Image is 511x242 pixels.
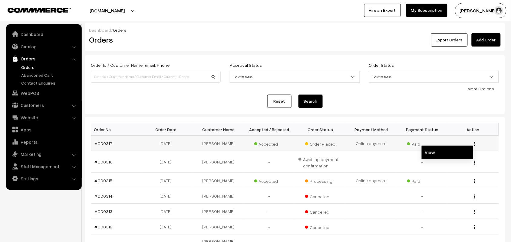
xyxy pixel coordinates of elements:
[448,123,499,136] th: Action
[397,219,448,234] td: -
[397,151,448,173] td: -
[244,123,295,136] th: Accepted / Rejected
[254,139,285,147] span: Accepted
[8,53,80,64] a: Orders
[142,204,193,219] td: [DATE]
[468,86,494,91] a: More Options
[8,6,61,13] a: COMMMERCE
[95,178,113,183] a: #OD0315
[89,27,501,33] div: /
[397,123,448,136] th: Payment Status
[397,188,448,204] td: -
[89,35,220,44] h2: Orders
[142,136,193,151] td: [DATE]
[407,139,437,147] span: Paid
[142,123,193,136] th: Order Date
[474,210,475,214] img: Menu
[346,173,397,188] td: Online payment
[113,27,127,33] span: Orders
[8,29,80,40] a: Dashboard
[422,146,473,159] a: View
[193,219,244,234] td: [PERSON_NAME]
[8,124,80,135] a: Apps
[8,149,80,160] a: Marketing
[91,71,221,83] input: Order Id / Customer Name / Customer Email / Customer Phone
[95,224,113,229] a: #OD0312
[8,100,80,111] a: Customers
[20,80,80,86] a: Contact Enquires
[295,123,346,136] th: Order Status
[305,192,335,200] span: Cancelled
[305,207,335,215] span: Cancelled
[142,151,193,173] td: [DATE]
[95,193,113,198] a: #OD0314
[305,223,335,231] span: Cancelled
[142,173,193,188] td: [DATE]
[254,176,285,184] span: Accepted
[364,4,401,17] a: Hire an Expert
[91,62,170,68] label: Order Id / Customer Name, Email, Phone
[298,95,323,108] button: Search
[230,62,262,68] label: Approval Status
[95,209,113,214] a: #OD0313
[474,142,475,146] img: Menu
[244,204,295,219] td: -
[494,6,503,15] img: user
[193,188,244,204] td: [PERSON_NAME]
[369,62,394,68] label: Order Status
[89,27,111,33] a: Dashboard
[369,72,499,82] span: Select Status
[91,123,142,136] th: Order No
[406,4,447,17] a: My Subscription
[230,71,360,83] span: Select Status
[8,8,71,12] img: COMMMERCE
[244,188,295,204] td: -
[298,155,342,169] span: Awaiting payment confirmation
[305,176,335,184] span: Processing
[8,88,80,98] a: WebPOS
[8,112,80,123] a: Website
[431,33,468,47] button: Export Orders
[346,136,397,151] td: Online payment
[305,139,335,147] span: Order Placed
[369,71,499,83] span: Select Status
[244,219,295,234] td: -
[267,95,292,108] a: Reset
[474,161,475,165] img: Menu
[8,173,80,184] a: Settings
[346,123,397,136] th: Payment Method
[142,219,193,234] td: [DATE]
[8,41,80,52] a: Catalog
[474,179,475,183] img: Menu
[20,72,80,78] a: Abandoned Cart
[95,141,113,146] a: #OD0317
[68,3,146,18] button: [DOMAIN_NAME]
[95,159,113,164] a: #OD0316
[142,188,193,204] td: [DATE]
[407,176,437,184] span: Paid
[472,33,501,47] a: Add Order
[193,204,244,219] td: [PERSON_NAME]
[20,64,80,70] a: Orders
[474,195,475,198] img: Menu
[455,3,506,18] button: [PERSON_NAME]
[193,173,244,188] td: [PERSON_NAME]
[230,72,359,82] span: Select Status
[244,151,295,173] td: -
[474,225,475,229] img: Menu
[397,204,448,219] td: -
[193,123,244,136] th: Customer Name
[193,136,244,151] td: [PERSON_NAME]
[193,151,244,173] td: [PERSON_NAME]
[8,137,80,147] a: Reports
[8,161,80,172] a: Staff Management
